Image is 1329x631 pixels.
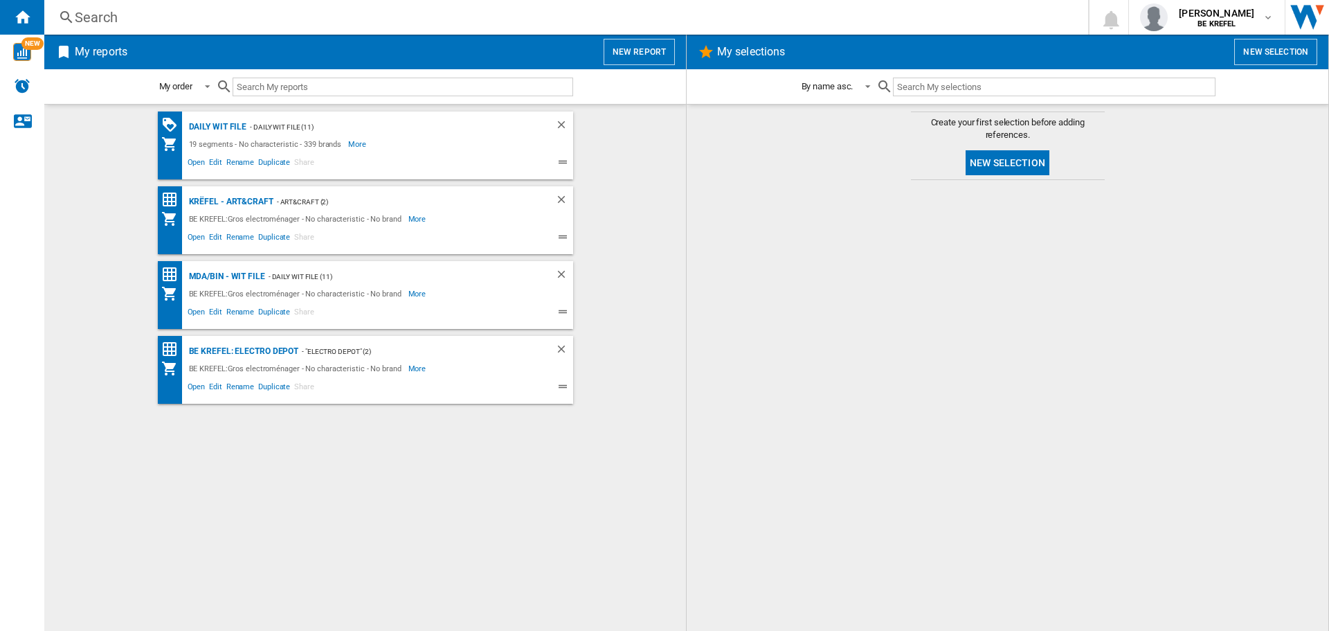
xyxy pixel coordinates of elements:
div: Daily WIT file [186,118,247,136]
b: BE KREFEL [1197,19,1236,28]
span: More [348,136,368,152]
div: Delete [555,343,573,360]
span: Share [292,380,316,397]
div: BE KREFEL:Gros electroménager - No characteristic - No brand [186,360,408,377]
button: New selection [1234,39,1317,65]
div: Delete [555,268,573,285]
div: Price Matrix [161,266,186,283]
button: New selection [966,150,1049,175]
span: Duplicate [256,231,292,247]
div: 19 segments - No characteristic - 339 brands [186,136,349,152]
span: Rename [224,305,256,322]
span: Edit [207,380,224,397]
span: More [408,285,428,302]
input: Search My selections [893,78,1215,96]
div: - Art&Craft (2) [273,193,527,211]
h2: My reports [72,39,130,65]
span: Open [186,305,208,322]
div: BE KREFEL:Gros electroménager - No characteristic - No brand [186,285,408,302]
span: Edit [207,305,224,322]
div: My order [159,81,192,91]
img: profile.jpg [1140,3,1168,31]
img: wise-card.svg [13,43,31,61]
span: Open [186,156,208,172]
span: Open [186,231,208,247]
div: My Assortment [161,136,186,152]
span: Open [186,380,208,397]
span: Share [292,305,316,322]
div: Price Matrix [161,191,186,208]
span: Rename [224,380,256,397]
div: Krëfel - Art&Craft [186,193,273,211]
button: New report [604,39,675,65]
span: Edit [207,156,224,172]
span: Edit [207,231,224,247]
div: Delete [555,193,573,211]
div: PROMOTIONS Matrix [161,116,186,134]
span: Share [292,231,316,247]
div: BE KREFEL: Electro depot [186,343,299,360]
div: - Daily WIT file (11) [265,268,527,285]
div: MDA/BIN - WIT file [186,268,265,285]
span: Duplicate [256,156,292,172]
div: By name asc. [802,81,853,91]
div: My Assortment [161,360,186,377]
h2: My selections [714,39,788,65]
div: My Assortment [161,285,186,302]
span: Rename [224,231,256,247]
span: More [408,211,428,227]
div: BE KREFEL:Gros electroménager - No characteristic - No brand [186,211,408,227]
span: Create your first selection before adding references. [911,116,1105,141]
span: Duplicate [256,305,292,322]
span: Duplicate [256,380,292,397]
div: My Assortment [161,211,186,227]
span: More [408,360,428,377]
div: Price Matrix [161,341,186,358]
span: NEW [21,37,44,50]
div: - "Electro depot" (2) [298,343,527,360]
div: Delete [555,118,573,136]
input: Search My reports [233,78,573,96]
img: alerts-logo.svg [14,78,30,94]
span: [PERSON_NAME] [1179,6,1254,20]
div: Search [75,8,1052,27]
span: Share [292,156,316,172]
div: - Daily WIT file (11) [246,118,527,136]
span: Rename [224,156,256,172]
